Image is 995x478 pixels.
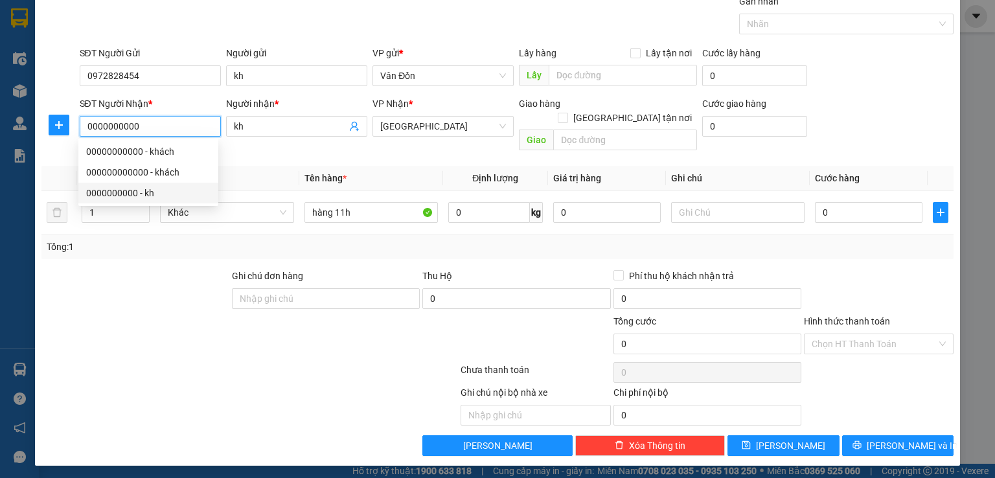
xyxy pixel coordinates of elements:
[624,269,739,283] span: Phí thu hộ khách nhận trả
[553,130,697,150] input: Dọc đường
[613,316,656,326] span: Tổng cước
[47,240,385,254] div: Tổng: 1
[472,173,518,183] span: Định lượng
[49,115,69,135] button: plus
[842,435,954,456] button: printer[PERSON_NAME] và In
[867,438,957,453] span: [PERSON_NAME] và In
[422,435,572,456] button: [PERSON_NAME]
[568,111,697,125] span: [GEOGRAPHIC_DATA] tận nơi
[463,438,532,453] span: [PERSON_NAME]
[530,202,543,223] span: kg
[702,116,807,137] input: Cước giao hàng
[852,440,862,451] span: printer
[553,202,661,223] input: 0
[372,98,409,109] span: VP Nhận
[933,202,948,223] button: plus
[519,98,560,109] span: Giao hàng
[47,202,67,223] button: delete
[80,97,221,111] div: SĐT Người Nhận
[232,288,420,309] input: Ghi chú đơn hàng
[380,66,506,85] span: Vân Đồn
[372,46,514,60] div: VP gửi
[666,166,810,191] th: Ghi chú
[702,65,807,86] input: Cước lấy hàng
[461,405,610,426] input: Nhập ghi chú
[80,46,221,60] div: SĐT Người Gửi
[629,438,685,453] span: Xóa Thông tin
[78,162,218,183] div: 000000000000 - khách
[815,173,860,183] span: Cước hàng
[78,183,218,203] div: 0000000000 - kh
[519,65,549,85] span: Lấy
[168,203,286,222] span: Khác
[49,120,69,130] span: plus
[459,363,612,385] div: Chưa thanh toán
[742,440,751,451] span: save
[549,65,697,85] input: Dọc đường
[933,207,948,218] span: plus
[804,316,890,326] label: Hình thức thanh toán
[641,46,697,60] span: Lấy tận nơi
[232,271,303,281] label: Ghi chú đơn hàng
[78,141,218,162] div: 00000000000 - khách
[615,440,624,451] span: delete
[702,48,761,58] label: Cước lấy hàng
[575,435,725,456] button: deleteXóa Thông tin
[304,173,347,183] span: Tên hàng
[349,121,360,131] span: user-add
[553,173,601,183] span: Giá trị hàng
[519,48,556,58] span: Lấy hàng
[226,46,367,60] div: Người gửi
[613,385,801,405] div: Chi phí nội bộ
[461,385,610,405] div: Ghi chú nội bộ nhà xe
[422,271,452,281] span: Thu Hộ
[519,130,553,150] span: Giao
[380,117,506,136] span: Hà Nội
[86,186,211,200] div: 0000000000 - kh
[727,435,840,456] button: save[PERSON_NAME]
[226,97,367,111] div: Người nhận
[702,98,766,109] label: Cước giao hàng
[671,202,805,223] input: Ghi Chú
[304,202,438,223] input: VD: Bàn, Ghế
[756,438,825,453] span: [PERSON_NAME]
[86,144,211,159] div: 00000000000 - khách
[86,165,211,179] div: 000000000000 - khách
